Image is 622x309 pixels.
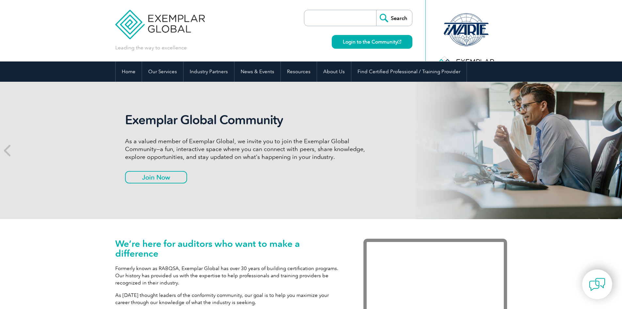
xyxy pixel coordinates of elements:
a: About Us [317,61,351,82]
p: As a valued member of Exemplar Global, we invite you to join the Exemplar Global Community—a fun,... [125,137,370,161]
a: Login to the Community [332,35,412,49]
a: News & Events [234,61,280,82]
a: Home [116,61,142,82]
h1: We’re here for auditors who want to make a difference [115,239,344,258]
p: Leading the way to excellence [115,44,187,51]
h2: Exemplar Global Community [125,112,370,128]
img: open_square.png [398,40,401,43]
a: Join Now [125,171,187,183]
a: Industry Partners [183,61,234,82]
a: Find Certified Professional / Training Provider [351,61,467,82]
input: Search [376,10,412,26]
p: As [DATE] thought leaders of the conformity community, our goal is to help you maximize your care... [115,292,344,306]
a: Resources [281,61,317,82]
a: Our Services [142,61,183,82]
img: contact-chat.png [589,276,605,293]
p: Formerly known as RABQSA, Exemplar Global has over 30 years of building certification programs. O... [115,265,344,286]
